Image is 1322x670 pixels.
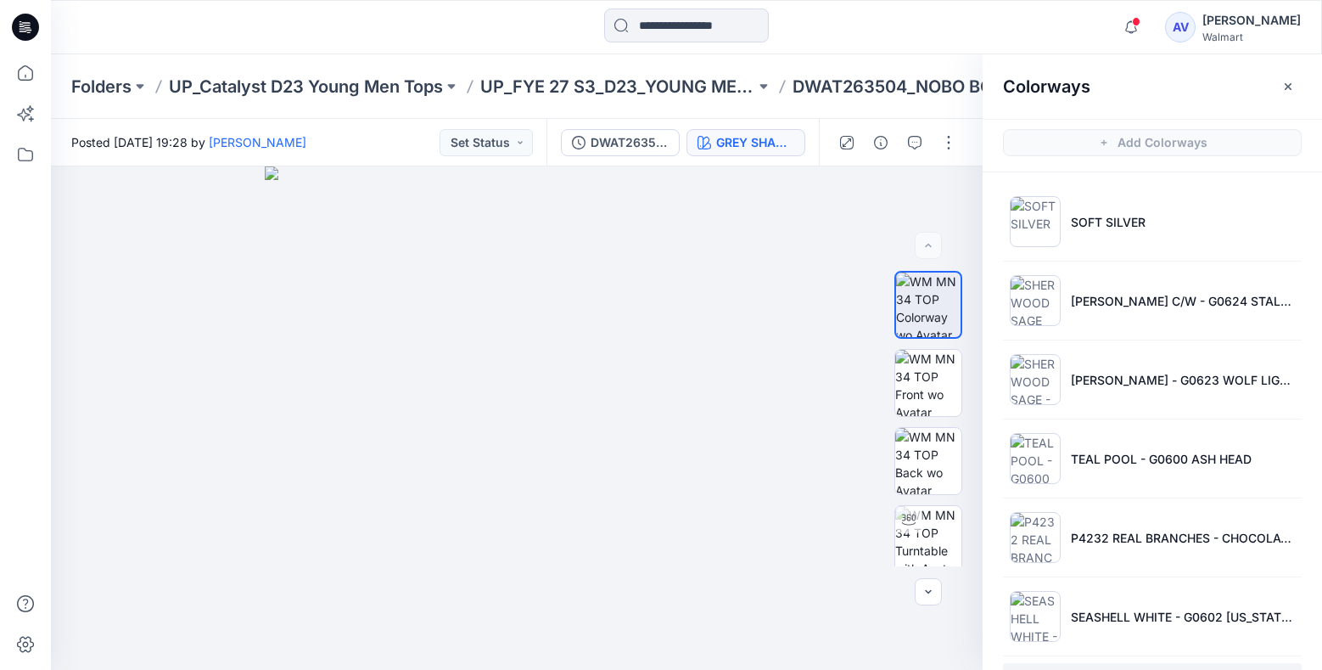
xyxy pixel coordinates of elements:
[169,75,443,99] a: UP_Catalyst D23 Young Men Tops
[1071,371,1295,389] p: [PERSON_NAME] - G0623 WOLF LIGHTNING
[1010,433,1061,484] img: TEAL POOL - G0600 ASH HEAD
[591,133,669,152] div: DWAT263504_NOBO BOXY LS TEE
[867,129,894,156] button: Details
[686,129,805,156] button: GREY SHADOW - G0601 POUNCER
[1071,529,1295,547] p: P4232 REAL BRANCHES - CHOCOLATE FUDGE - G0603 STEEL THUNDER
[265,166,768,670] img: eyJhbGciOiJIUzI1NiIsImtpZCI6IjAiLCJzbHQiOiJzZXMiLCJ0eXAiOiJKV1QifQ.eyJkYXRhIjp7InR5cGUiOiJzdG9yYW...
[71,75,132,99] a: Folders
[561,129,680,156] button: DWAT263504_NOBO BOXY LS TEE
[895,506,961,572] img: WM MN 34 TOP Turntable with Avatar
[896,273,961,337] img: WM MN 34 TOP Colorway wo Avatar
[1010,354,1061,405] img: SHERWOOD SAGE - G0623 WOLF LIGHTNING
[1071,608,1295,626] p: SEASHELL WHITE - G0602 [US_STATE] MC
[1010,196,1061,247] img: SOFT SILVER
[1010,275,1061,326] img: SHERWOOD SAGE C/W - G0624 STALLION LIGHTNING
[1071,450,1252,468] p: TEAL POOL - G0600 ASH HEAD
[716,133,794,152] div: GREY SHADOW - G0601 POUNCER
[1165,12,1196,42] div: AV
[480,75,755,99] a: UP_FYE 27 S3_D23_YOUNG MEN’S TOP CATALYST
[793,75,1067,99] p: DWAT263504_NOBO BOXY LS TEE
[209,135,306,149] a: [PERSON_NAME]
[1010,591,1061,642] img: SEASHELL WHITE - G0602 TEXAS MC
[1071,213,1146,231] p: SOFT SILVER
[1202,31,1301,43] div: Walmart
[1003,76,1090,97] h2: Colorways
[895,350,961,416] img: WM MN 34 TOP Front wo Avatar
[895,428,961,494] img: WM MN 34 TOP Back wo Avatar
[1071,292,1295,310] p: [PERSON_NAME] C/W - G0624 STALLION LIGHTNING
[71,133,306,151] span: Posted [DATE] 19:28 by
[1010,512,1061,563] img: P4232 REAL BRANCHES - CHOCOLATE FUDGE - G0603 STEEL THUNDER
[1202,10,1301,31] div: [PERSON_NAME]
